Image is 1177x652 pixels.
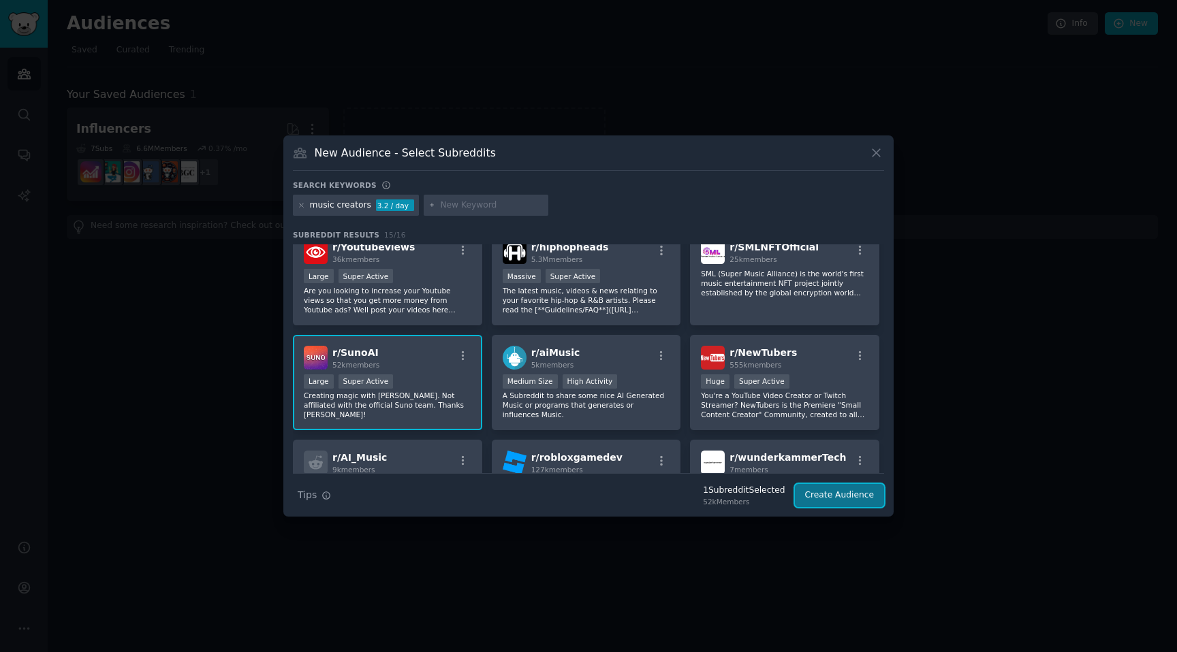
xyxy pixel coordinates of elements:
[503,240,527,264] img: hiphopheads
[298,488,317,502] span: Tips
[531,466,583,474] span: 127k members
[315,146,496,160] h3: New Audience - Select Subreddits
[734,374,789,389] div: Super Active
[531,361,574,369] span: 5k members
[304,391,471,419] p: Creating magic with [PERSON_NAME]. Not affiliated with the official Suno team. Thanks [PERSON_NAME]!
[729,242,819,252] span: r/ SMLNFTOfficial
[310,199,371,212] div: music creators
[503,286,670,314] p: The latest music, videos & news relating to your favorite hip-hop & R&B artists. Please read the ...
[376,199,414,212] div: 3.2 / day
[701,346,725,370] img: NewTubers
[729,466,768,474] span: 7 members
[384,231,406,239] span: 15 / 16
[701,451,725,474] img: wunderkammerTech
[339,374,394,389] div: Super Active
[701,269,868,297] p: SML (Super Music Alliance) is the world's first music entertainment NFT project jointly establish...
[546,269,601,283] div: Super Active
[440,199,544,212] input: New Keyword
[332,361,379,369] span: 52k members
[531,452,623,463] span: r/ robloxgamedev
[293,180,377,190] h3: Search keywords
[531,255,583,263] span: 5.3M members
[729,347,797,358] span: r/ NewTubers
[703,497,785,506] div: 52k Members
[332,452,387,463] span: r/ AI_Music
[304,286,471,314] p: Are you looking to increase your Youtube views so that you get more money from Youtube ads? Well ...
[304,269,334,283] div: Large
[503,391,670,419] p: A Subreddit to share some nice AI Generated Music or programs that generates or influences Music.
[503,374,558,389] div: Medium Size
[503,451,527,474] img: robloxgamedev
[729,255,776,263] span: 25k members
[563,374,618,389] div: High Activity
[339,269,394,283] div: Super Active
[293,230,379,240] span: Subreddit Results
[729,452,846,463] span: r/ wunderkammerTech
[503,269,541,283] div: Massive
[531,347,580,358] span: r/ aiMusic
[703,485,785,497] div: 1 Subreddit Selected
[795,484,885,507] button: Create Audience
[304,346,328,370] img: SunoAI
[332,466,375,474] span: 9k members
[701,374,729,389] div: Huge
[503,346,527,370] img: aiMusic
[701,391,868,419] p: You're a YouTube Video Creator or Twitch Streamer? NewTubers is the Premiere "Small Content Creat...
[332,242,415,252] span: r/ Youtubeviews
[701,240,725,264] img: SMLNFTOfficial
[293,483,336,507] button: Tips
[531,242,609,252] span: r/ hiphopheads
[729,361,781,369] span: 555k members
[332,347,379,358] span: r/ SunoAI
[304,374,334,389] div: Large
[332,255,379,263] span: 36k members
[304,240,328,264] img: Youtubeviews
